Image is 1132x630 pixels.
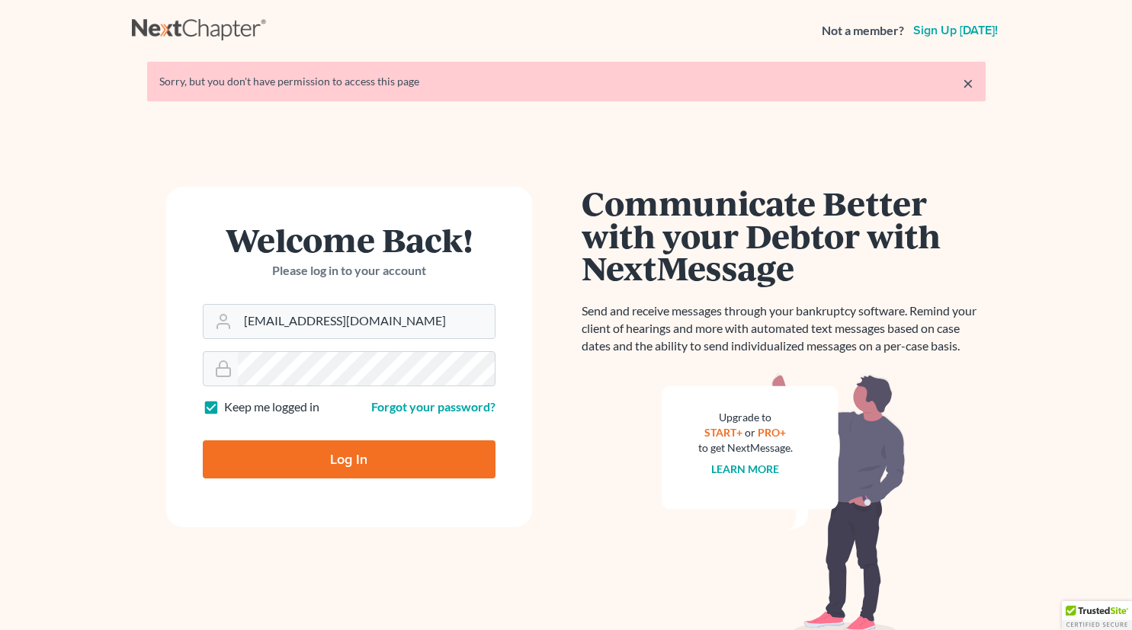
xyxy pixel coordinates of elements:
[704,426,742,439] a: START+
[238,305,495,338] input: Email Address
[822,22,904,40] strong: Not a member?
[224,398,319,416] label: Keep me logged in
[698,440,793,456] div: to get NextMessage.
[159,74,973,89] div: Sorry, but you don't have permission to access this page
[963,74,973,92] a: ×
[1062,601,1132,630] div: TrustedSite Certified
[203,262,495,280] p: Please log in to your account
[203,440,495,478] input: Log In
[711,462,779,475] a: Learn more
[203,223,495,256] h1: Welcome Back!
[698,410,793,425] div: Upgrade to
[582,187,986,284] h1: Communicate Better with your Debtor with NextMessage
[758,426,786,439] a: PRO+
[371,399,495,414] a: Forgot your password?
[582,302,986,355] p: Send and receive messages through your bankruptcy software. Remind your client of hearings and mo...
[910,24,1001,37] a: Sign up [DATE]!
[745,426,755,439] span: or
